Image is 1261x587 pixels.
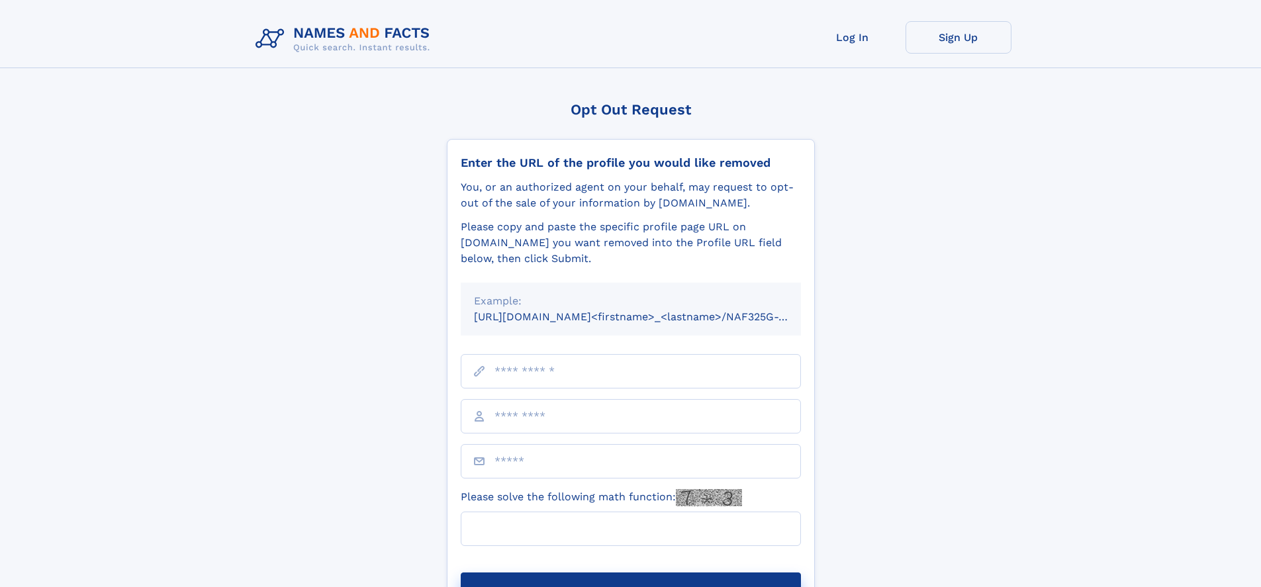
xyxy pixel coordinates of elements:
[800,21,906,54] a: Log In
[474,310,826,323] small: [URL][DOMAIN_NAME]<firstname>_<lastname>/NAF325G-xxxxxxxx
[461,219,801,267] div: Please copy and paste the specific profile page URL on [DOMAIN_NAME] you want removed into the Pr...
[461,489,742,506] label: Please solve the following math function:
[461,156,801,170] div: Enter the URL of the profile you would like removed
[447,101,815,118] div: Opt Out Request
[461,179,801,211] div: You, or an authorized agent on your behalf, may request to opt-out of the sale of your informatio...
[906,21,1011,54] a: Sign Up
[474,293,788,309] div: Example:
[250,21,441,57] img: Logo Names and Facts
